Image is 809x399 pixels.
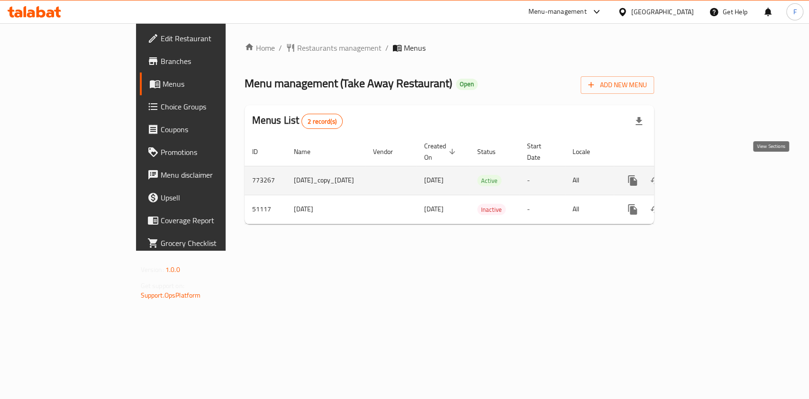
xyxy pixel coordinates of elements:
[161,124,264,135] span: Coupons
[140,186,271,209] a: Upsell
[140,163,271,186] a: Menu disclaimer
[252,113,343,129] h2: Menus List
[519,195,565,224] td: -
[302,117,342,126] span: 2 record(s)
[627,110,650,133] div: Export file
[161,169,264,181] span: Menu disclaimer
[573,146,602,157] span: Locale
[373,146,405,157] span: Vendor
[644,198,667,221] button: Change Status
[297,42,382,54] span: Restaurants management
[141,289,201,301] a: Support.OpsPlatform
[140,73,271,95] a: Menus
[456,80,478,88] span: Open
[165,263,180,276] span: 1.0.0
[385,42,389,54] li: /
[588,79,646,91] span: Add New Menu
[286,195,365,224] td: [DATE]
[141,280,184,292] span: Get support on:
[252,146,270,157] span: ID
[581,76,654,94] button: Add New Menu
[163,78,264,90] span: Menus
[286,42,382,54] a: Restaurants management
[793,7,796,17] span: F
[140,118,271,141] a: Coupons
[477,175,501,186] span: Active
[161,146,264,158] span: Promotions
[140,27,271,50] a: Edit Restaurant
[140,209,271,232] a: Coverage Report
[161,237,264,249] span: Grocery Checklist
[161,101,264,112] span: Choice Groups
[644,169,667,192] button: Change Status
[140,141,271,163] a: Promotions
[614,137,720,166] th: Actions
[621,169,644,192] button: more
[404,42,426,54] span: Menus
[456,79,478,90] div: Open
[140,95,271,118] a: Choice Groups
[519,166,565,195] td: -
[294,146,323,157] span: Name
[477,146,508,157] span: Status
[565,166,614,195] td: All
[245,73,452,94] span: Menu management ( Take Away Restaurant )
[161,55,264,67] span: Branches
[141,263,164,276] span: Version:
[477,204,506,215] span: Inactive
[161,215,264,226] span: Coverage Report
[527,140,554,163] span: Start Date
[424,140,458,163] span: Created On
[424,203,444,215] span: [DATE]
[161,192,264,203] span: Upsell
[286,166,365,195] td: [DATE]_copy_[DATE]
[245,137,720,224] table: enhanced table
[140,232,271,254] a: Grocery Checklist
[565,195,614,224] td: All
[245,42,654,54] nav: breadcrumb
[424,174,444,186] span: [DATE]
[528,6,587,18] div: Menu-management
[140,50,271,73] a: Branches
[631,7,694,17] div: [GEOGRAPHIC_DATA]
[621,198,644,221] button: more
[301,114,343,129] div: Total records count
[279,42,282,54] li: /
[161,33,264,44] span: Edit Restaurant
